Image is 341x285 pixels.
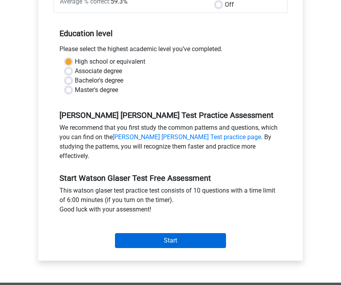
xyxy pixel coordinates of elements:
input: Start [115,233,226,248]
h5: [PERSON_NAME] [PERSON_NAME] Test Practice Assessment [59,110,282,120]
div: This watson glaser test practice test consists of 10 questions with a time limit of 6:00 minutes ... [54,186,287,217]
h5: Education level [59,26,282,41]
h5: Start Watson Glaser Test Free Assessment [59,173,282,183]
label: High school or equivalent [75,57,145,66]
div: We recommend that you first study the common patterns and questions, which you can find on the . ... [54,123,287,164]
label: Bachelor's degree [75,76,123,85]
label: Associate degree [75,66,122,76]
label: Master's degree [75,85,118,95]
div: Please select the highest academic level you’ve completed. [54,44,287,57]
a: [PERSON_NAME] [PERSON_NAME] Test practice page [113,133,261,141]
